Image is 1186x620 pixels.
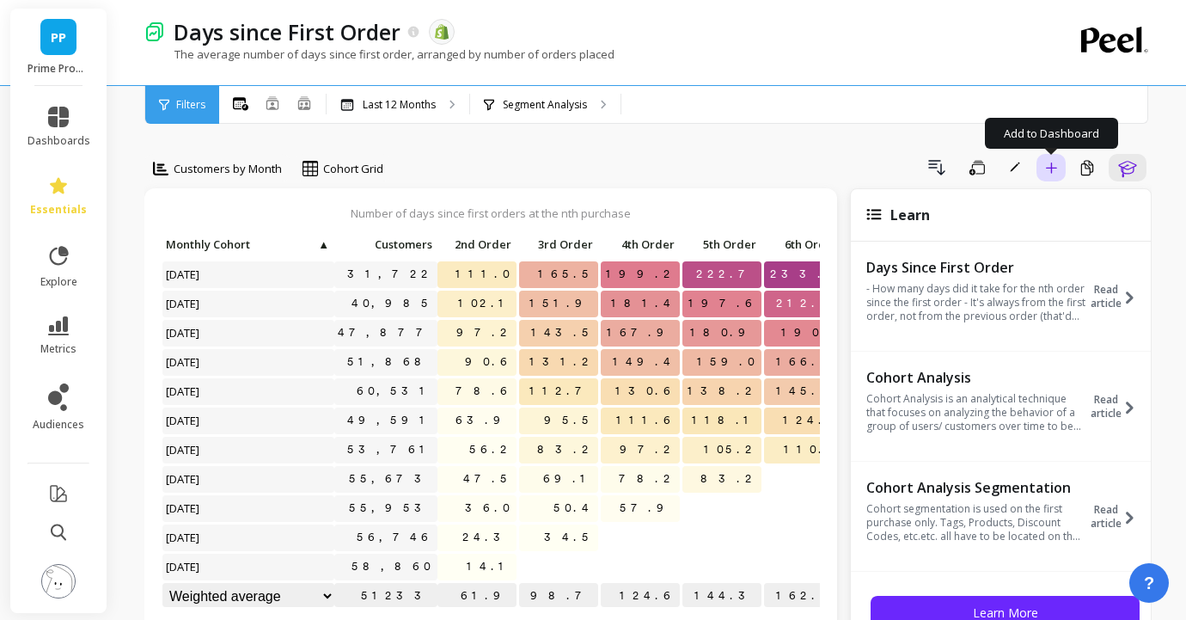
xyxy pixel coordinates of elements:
span: Monthly Cohort [166,237,316,251]
span: 3rd Order [523,237,593,251]
span: 180.9 [687,320,761,346]
span: [DATE] [162,437,205,463]
p: Last 12 Months [363,98,436,112]
div: Toggle SortBy [333,232,415,259]
span: [DATE] [162,408,205,433]
a: 53,761 [344,437,437,463]
span: [DATE] [162,291,205,316]
p: Cohort segmentation is used on the first purchase only. Tags, Products, Discount Codes, etc.etc. ... [866,502,1086,543]
span: [DATE] [162,261,205,287]
p: Segment Analysis [503,98,587,112]
p: Number of days since first orders at the nth purchase [162,206,820,221]
a: 40,985 [348,291,437,316]
img: api.shopify.svg [434,24,449,40]
span: 97.2 [453,320,517,346]
span: explore [40,275,77,289]
span: Cohort Grid [323,161,383,177]
span: 90.6 [462,349,517,375]
p: 2nd Order [437,232,517,256]
p: 61.9 [437,583,517,609]
div: Toggle SortBy [162,232,243,259]
span: 34.5 [541,525,598,550]
p: 4th Order [601,232,680,256]
p: 124.6 [601,583,680,609]
span: 69.1 [540,466,598,492]
span: essentials [30,203,87,217]
span: 24.3 [459,525,517,550]
button: Add to Dashboard [1036,154,1066,181]
div: Toggle SortBy [437,232,518,259]
span: ▲ [316,237,329,251]
span: dashboards [28,134,90,148]
p: 5th Order [682,232,761,256]
button: ? [1129,563,1169,603]
a: 56,746 [353,525,437,550]
p: Days Since First Order [866,259,1086,276]
p: Cohort Analysis Segmentation [866,479,1086,496]
p: - How many days did it take for the nth order since the first order - It's always from the first ... [866,282,1086,323]
span: 143.5 [528,320,598,346]
span: [DATE] [162,320,205,346]
span: 138.2 [684,378,761,404]
span: 111.0 [452,261,517,287]
span: 233.1 [767,261,843,287]
span: Learn [890,206,930,224]
span: Read article [1091,393,1122,420]
button: Read article [1091,367,1146,446]
span: Filters [176,98,205,112]
span: 56.2 [466,437,517,463]
p: Monthly Cohort [162,232,334,256]
span: [DATE] [162,554,205,580]
span: Read article [1091,503,1122,531]
a: 47,877 [334,320,439,346]
img: profile picture [41,564,76,599]
p: Prime Prometics™ [28,62,90,76]
span: 36.0 [462,495,517,521]
p: 51233 [334,583,437,609]
span: 102.1 [455,291,517,316]
p: 98.7 [519,583,598,609]
span: 151.9 [526,291,598,316]
a: 58,860 [348,554,437,580]
span: 78.2 [615,466,680,492]
span: 222.7 [693,261,761,287]
span: [DATE] [162,378,205,404]
span: 181.4 [608,291,680,316]
span: 166.8 [773,349,843,375]
span: 112.7 [526,378,598,404]
span: 124.2 [779,408,843,433]
span: 145.8 [773,378,843,404]
span: 78.6 [452,378,517,404]
div: Toggle SortBy [518,232,600,259]
span: 197.6 [685,291,761,316]
div: Toggle SortBy [600,232,682,259]
div: Toggle SortBy [682,232,763,259]
p: Cohort Analysis is an analytical technique that focuses on analyzing the behavior of a group of u... [866,392,1086,433]
span: 2nd Order [441,237,511,251]
span: 212.9 [773,291,843,316]
a: 60,531 [353,378,437,404]
a: 55,673 [345,466,437,492]
span: Customers by Month [174,161,282,177]
p: The average number of days since first order, arranged by number of orders placed [144,46,614,62]
p: Days since First Order [174,17,400,46]
img: header icon [144,21,165,42]
span: PP [51,28,66,47]
span: ? [1144,571,1154,595]
button: Read article [1091,477,1146,556]
span: 199.2 [602,261,680,287]
span: 130.6 [612,378,680,404]
span: 63.9 [452,408,517,433]
button: Read article [1091,257,1146,336]
span: 131.2 [526,349,598,375]
span: 95.5 [541,408,598,433]
span: 190.0 [778,320,843,346]
span: 83.2 [534,437,598,463]
p: Customers [334,232,437,256]
span: 167.9 [603,320,680,346]
span: Customers [338,237,432,251]
a: 55,953 [345,495,437,521]
span: 149.4 [609,349,680,375]
span: 47.5 [460,466,517,492]
span: 118.1 [688,408,761,433]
